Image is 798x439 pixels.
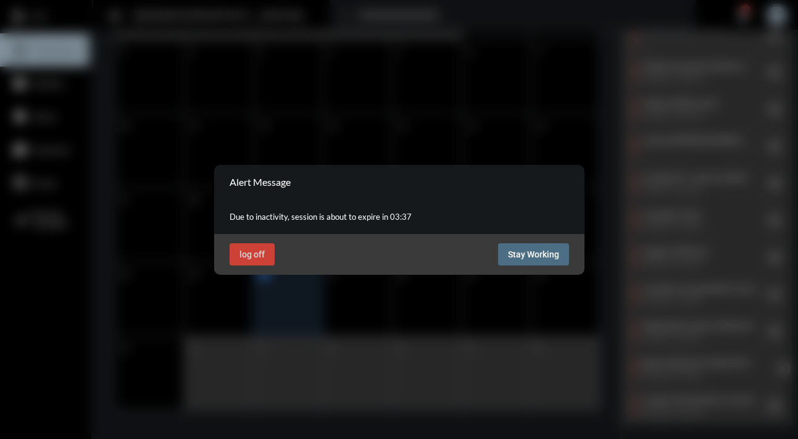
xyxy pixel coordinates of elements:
[230,212,569,222] p: Due to inactivity, session is about to expire in 03:37
[230,243,275,265] button: log off
[508,249,559,259] span: Stay Working
[230,176,291,188] h2: Alert Message
[239,249,265,259] span: log off
[498,243,569,265] button: Stay Working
